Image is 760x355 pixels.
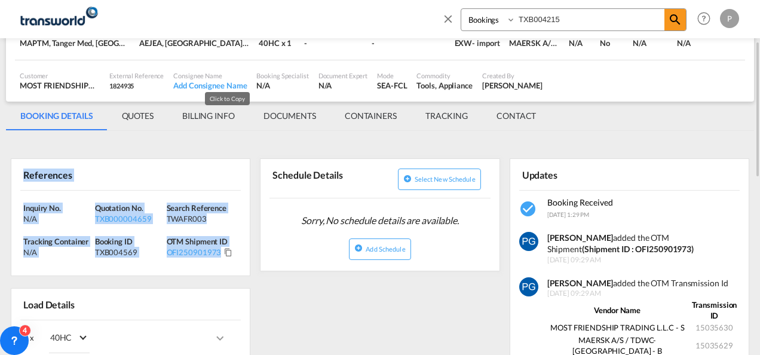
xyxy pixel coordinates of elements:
[694,8,720,30] div: Help
[249,102,330,130] md-tab-item: DOCUMENTS
[694,8,714,29] span: Help
[256,80,308,91] div: N/A
[688,322,741,333] td: 15035630
[668,13,682,27] md-icon: icon-magnify
[366,245,405,253] span: Add Schedule
[547,322,688,333] td: MOST FRIENDSHIP TRADING L.L.C - S
[377,80,407,91] div: SEA-FCL
[664,9,686,30] span: icon-magnify
[109,71,164,80] div: External Reference
[6,102,550,130] md-pagination-wrapper: Use the left and right arrow keys to navigate between tabs
[168,102,249,130] md-tab-item: BILLING INFO
[482,71,543,80] div: Created By
[442,8,461,37] span: icon-close
[582,244,694,254] strong: (Shipment ID : OFI250901973)
[20,164,128,185] div: References
[259,38,295,48] div: 40HC x 1
[34,324,99,353] md-select: Choose
[482,102,550,130] md-tab-item: CONTACT
[398,169,481,190] button: icon-plus-circleSelect new schedule
[547,278,614,288] strong: [PERSON_NAME]
[95,247,164,258] div: TXB004569
[455,38,473,48] div: EXW
[20,80,100,91] div: MOST FRIENDSHIP
[296,209,464,232] span: Sorry, No schedule details are available.
[547,289,741,299] span: [DATE] 09:29 AM
[95,237,133,246] span: Booking ID
[205,92,250,105] md-tooltip: Click to Copy
[20,38,130,48] div: MAPTM, Tanger Med, Morocco, Northern Africa, Africa
[569,38,590,48] div: N/A
[519,232,538,251] img: vm11kgAAAAZJREFUAwCWHwimzl+9jgAAAABJRU5ErkJggg==
[547,232,741,255] div: added the OTM Shipment
[600,38,623,48] div: No
[256,71,308,80] div: Booking Specialist
[95,213,164,224] div: TXB000004659
[23,213,92,224] div: N/A
[224,248,232,256] md-icon: Click to Copy
[415,175,476,183] span: Select new schedule
[516,9,664,30] input: Enter Booking ID, Reference ID, Order ID
[6,102,108,130] md-tab-item: BOOKING DETAILS
[416,80,472,91] div: Tools, Appliance
[403,175,412,183] md-icon: icon-plus-circle
[318,80,368,91] div: N/A
[594,305,641,315] strong: Vendor Name
[304,38,362,48] div: -
[173,71,247,80] div: Consignee Name
[547,211,590,218] span: [DATE] 1:29 PM
[547,255,741,265] span: [DATE] 09:29 AM
[139,38,249,48] div: AEJEA, Jebel Ali, United Arab Emirates, Middle East, Middle East
[109,82,134,90] span: 1824935
[519,277,538,296] img: vm11kgAAAAZJREFUAwCWHwimzl+9jgAAAABJRU5ErkJggg==
[167,237,228,246] span: OTM Shipment ID
[23,247,92,258] div: N/A
[411,102,482,130] md-tab-item: TRACKING
[509,38,559,48] div: MAERSK A/S / TDWC-DUBAI
[547,197,613,207] span: Booking Received
[720,9,739,28] div: P
[354,244,363,252] md-icon: icon-plus-circle
[318,71,368,80] div: Document Expert
[472,38,499,48] div: - import
[23,237,88,246] span: Tracking Container
[547,232,614,243] strong: [PERSON_NAME]
[20,71,100,80] div: Customer
[213,331,227,345] md-icon: icons/ic_keyboard_arrow_right_black_24px.svg
[18,5,99,32] img: f753ae806dec11f0841701cdfdf085c0.png
[482,80,543,91] div: Pradhesh Gautham
[519,200,538,219] md-icon: icon-checkbox-marked-circle
[330,102,411,130] md-tab-item: CONTAINERS
[23,203,61,213] span: Inquiry No.
[547,277,741,289] div: added the OTM Transmission Id
[20,293,79,314] div: Load Details
[377,71,407,80] div: Mode
[167,247,222,258] div: OFI250901973
[23,323,131,353] div: 1 x
[442,12,455,25] md-icon: icon-close
[349,238,410,260] button: icon-plus-circleAdd Schedule
[167,203,226,213] span: Search Reference
[692,300,737,320] strong: Transmission ID
[269,164,378,193] div: Schedule Details
[12,12,207,25] body: Editor, editor10
[167,213,235,224] div: TWAFR003
[108,102,168,130] md-tab-item: QUOTES
[519,164,627,185] div: Updates
[95,203,143,213] span: Quotation No.
[372,38,445,48] div: -
[416,71,472,80] div: Commodity
[633,38,667,48] div: N/A
[677,38,717,48] div: N/A
[173,80,247,91] div: Add Consignee Name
